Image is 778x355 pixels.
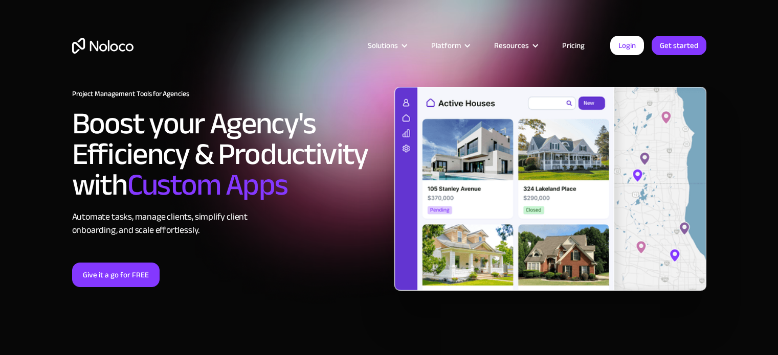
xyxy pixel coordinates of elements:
div: Platform [418,39,481,52]
span: Custom Apps [127,156,288,214]
div: Platform [431,39,461,52]
a: Give it a go for FREE [72,263,160,287]
h2: Boost your Agency's Efficiency & Productivity with [72,108,384,200]
div: Automate tasks, manage clients, simplify client onboarding, and scale effortlessly. [72,210,384,237]
a: Pricing [549,39,597,52]
a: Get started [652,36,706,55]
div: Resources [481,39,549,52]
div: Resources [494,39,529,52]
a: home [72,38,134,54]
div: Solutions [368,39,398,52]
div: Solutions [355,39,418,52]
a: Login [610,36,644,55]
